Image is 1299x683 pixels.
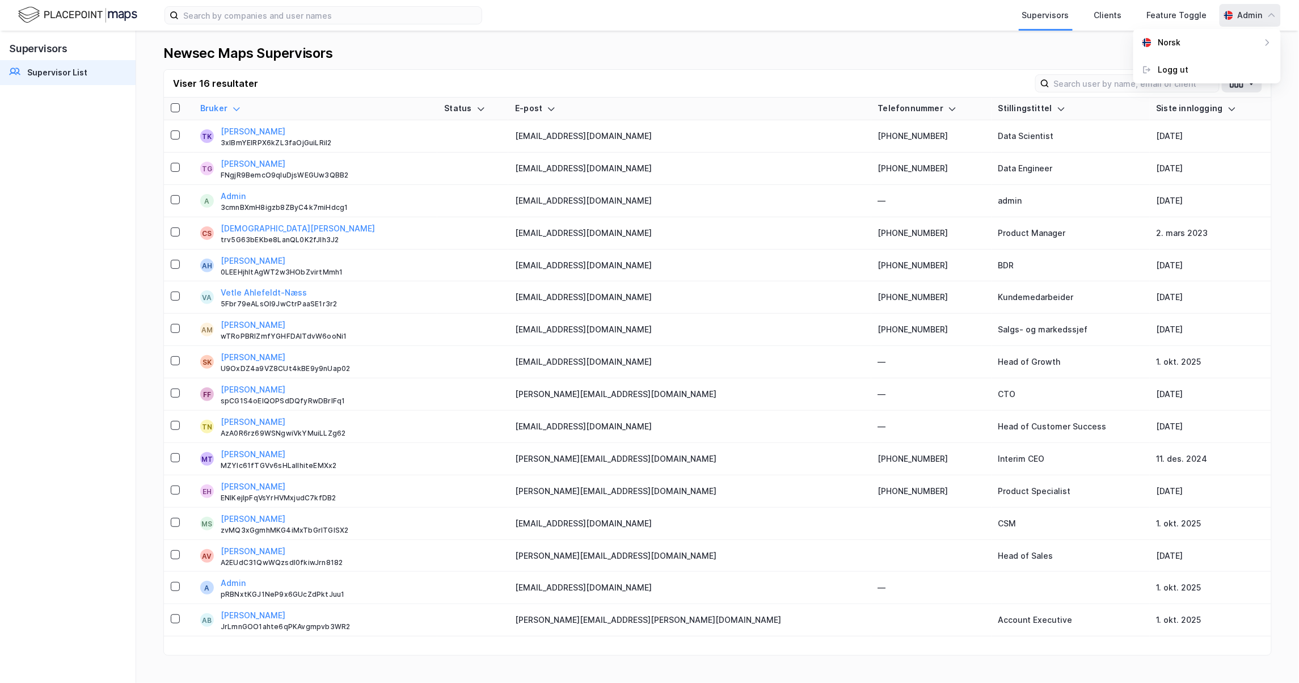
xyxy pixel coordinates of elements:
div: MZYIc61fTGVv6sHLaIlhiteEMXx2 [221,461,431,470]
button: [PERSON_NAME] [221,318,285,332]
img: logo.f888ab2527a4732fd821a326f86c7f29.svg [18,5,137,25]
div: Supervisor List [27,66,87,79]
div: Clients [1094,9,1122,22]
td: Salgs- og markedssjef [992,314,1150,346]
div: A [204,581,209,595]
td: [DATE] [1150,378,1271,411]
td: [DATE] [1150,411,1271,443]
div: Newsec Maps Supervisors [163,44,333,62]
div: FF [203,387,211,401]
div: Logg ut [1158,63,1189,77]
td: Interim CEO [992,443,1150,475]
div: [PHONE_NUMBER] [878,259,985,272]
td: [PERSON_NAME][EMAIL_ADDRESS][DOMAIN_NAME] [508,540,871,572]
div: VA [202,290,212,304]
button: [PERSON_NAME] [221,545,285,558]
div: ENlKejIpFqVsYrHVMxjudC7kfDB2 [221,494,431,503]
div: Status [444,103,501,114]
td: [DATE] [1150,314,1271,346]
div: 3xIBmYElRPX6kZL3faOjGuiLRiI2 [221,138,431,147]
td: [DATE] [1150,250,1271,282]
div: SK [203,355,212,369]
td: [PERSON_NAME][EMAIL_ADDRESS][DOMAIN_NAME] [508,475,871,508]
div: U9OxDZ4a9VZ8CUt4kBE9y9nUap02 [221,364,431,373]
div: trv5G63bEKbe8LanQL0K2fJlh3J2 [221,235,431,244]
td: [EMAIL_ADDRESS][DOMAIN_NAME] [508,217,871,250]
button: [PERSON_NAME] [221,609,285,622]
td: [DATE] [1150,185,1271,217]
div: [PHONE_NUMBER] [878,226,985,240]
div: Stillingstittel [998,103,1143,114]
td: CTO [992,378,1150,411]
td: 1. okt. 2025 [1150,572,1271,604]
div: Telefonnummer [878,103,985,114]
div: MT [201,452,213,466]
td: [EMAIL_ADDRESS][DOMAIN_NAME] [508,281,871,314]
td: [DATE] [1150,475,1271,508]
td: 11. des. 2024 [1150,443,1271,475]
div: Siste innlogging [1157,103,1264,114]
td: 1. okt. 2025 [1150,346,1271,378]
div: Admin [1238,9,1263,22]
div: CS [202,226,212,240]
button: [PERSON_NAME] [221,415,285,429]
td: [EMAIL_ADDRESS][DOMAIN_NAME] [508,153,871,185]
td: — [871,346,992,378]
td: [DATE] [1150,153,1271,185]
div: EH [203,484,212,498]
div: [PHONE_NUMBER] [878,290,985,304]
div: [PHONE_NUMBER] [878,484,985,498]
td: [DATE] [1150,540,1271,572]
button: [PERSON_NAME] [221,254,285,268]
div: A2EUdC31QwWQzsdI0fkiwJrn8182 [221,558,431,567]
div: A [204,194,209,208]
button: [PERSON_NAME] [221,157,285,171]
div: AzA0R6rz69WSNgwiVkYMuiLLZg62 [221,429,431,438]
div: JrLmnGOO1ahte6qPKAvgmpvb3WR2 [221,622,431,631]
button: [PERSON_NAME] [221,448,285,461]
div: Viser 16 resultater [173,77,258,90]
td: CSM [992,508,1150,540]
td: [PERSON_NAME][EMAIL_ADDRESS][PERSON_NAME][DOMAIN_NAME] [508,604,871,636]
input: Search user by name, email or client [1049,75,1219,92]
button: Admin [221,189,246,203]
button: [DEMOGRAPHIC_DATA][PERSON_NAME] [221,222,375,235]
button: [PERSON_NAME] [221,480,285,494]
div: AH [202,259,212,272]
button: [PERSON_NAME] [221,383,285,397]
div: AM [201,323,213,336]
td: Product Manager [992,217,1150,250]
div: pRBNxtKGJ1NeP9x6GUcZdPktJuu1 [221,590,431,599]
td: Head of Sales [992,540,1150,572]
div: [PHONE_NUMBER] [878,129,985,143]
div: TK [202,129,212,143]
div: zvMQ3xGgmhMKG4iMxTbGrlTGlSX2 [221,526,431,535]
td: [DATE] [1150,120,1271,153]
button: [PERSON_NAME] [221,351,285,364]
div: [PHONE_NUMBER] [878,452,985,466]
button: [PERSON_NAME] [221,512,285,526]
td: — [871,185,992,217]
div: Norsk [1158,36,1181,49]
td: — [871,378,992,411]
button: [PERSON_NAME] [221,125,285,138]
div: TG [202,162,212,175]
div: E-post [515,103,864,114]
div: 3cmnBXmH8igzb8ZByC4k7miHdcg1 [221,203,431,212]
td: [EMAIL_ADDRESS][DOMAIN_NAME] [508,508,871,540]
td: [EMAIL_ADDRESS][DOMAIN_NAME] [508,185,871,217]
div: AV [202,549,212,563]
div: Kontrollprogram for chat [1242,629,1299,683]
td: Product Specialist [992,475,1150,508]
div: wTRoPBRIZmfYGHFDAlTdvW6ooNi1 [221,332,431,341]
td: [EMAIL_ADDRESS][DOMAIN_NAME] [508,120,871,153]
td: [EMAIL_ADDRESS][DOMAIN_NAME] [508,411,871,443]
td: [EMAIL_ADDRESS][DOMAIN_NAME] [508,314,871,346]
div: TN [202,420,212,433]
td: Head of Customer Success [992,411,1150,443]
button: Admin [221,576,246,590]
td: Data Engineer [992,153,1150,185]
td: 1. okt. 2025 [1150,604,1271,636]
div: 0LEEHjhItAgWT2w3HObZvirtMmh1 [221,268,431,277]
td: admin [992,185,1150,217]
